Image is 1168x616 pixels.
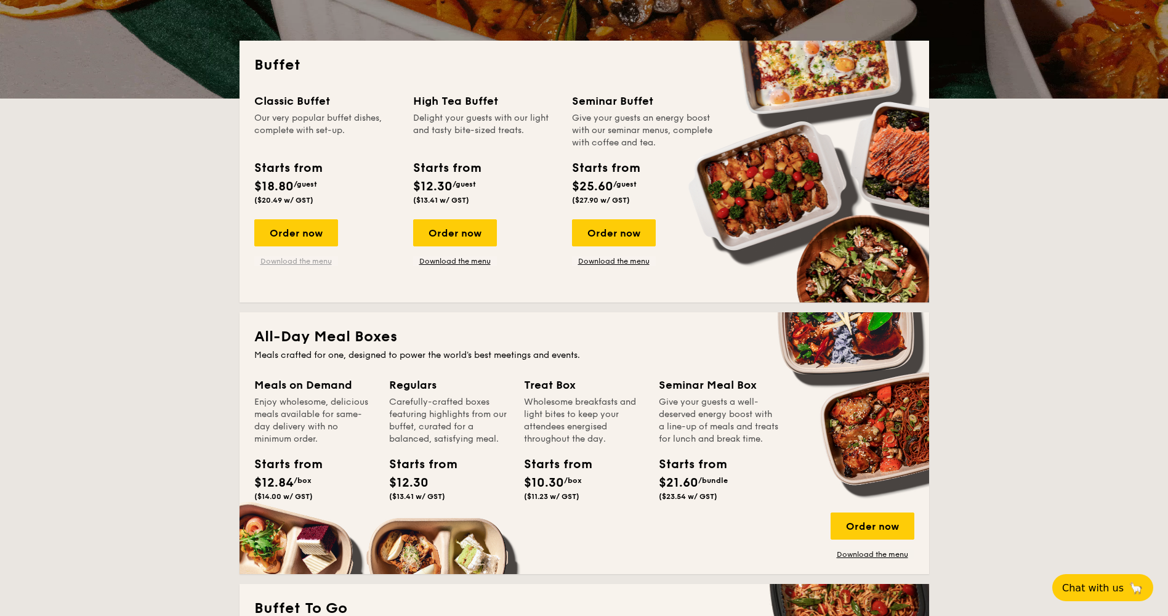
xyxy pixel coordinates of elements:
span: $18.80 [254,179,294,194]
div: High Tea Buffet [413,92,557,110]
span: ($11.23 w/ GST) [524,492,579,501]
div: Starts from [524,455,579,474]
span: $12.30 [413,179,453,194]
span: /box [564,476,582,485]
div: Order now [572,219,656,246]
div: Starts from [389,455,445,474]
div: Carefully-crafted boxes featuring highlights from our buffet, curated for a balanced, satisfying ... [389,396,509,445]
div: Seminar Buffet [572,92,716,110]
span: ($13.41 w/ GST) [389,492,445,501]
div: Give your guests an energy boost with our seminar menus, complete with coffee and tea. [572,112,716,149]
div: Treat Box [524,376,644,394]
span: $25.60 [572,179,613,194]
span: $10.30 [524,476,564,490]
div: Order now [831,513,914,540]
span: ($23.54 w/ GST) [659,492,717,501]
button: Chat with us🦙 [1052,574,1153,601]
div: Enjoy wholesome, delicious meals available for same-day delivery with no minimum order. [254,396,374,445]
span: /guest [613,180,637,188]
div: Starts from [254,455,310,474]
div: Starts from [254,159,321,177]
span: ($27.90 w/ GST) [572,196,630,205]
div: Regulars [389,376,509,394]
div: Seminar Meal Box [659,376,779,394]
div: Meals on Demand [254,376,374,394]
span: Chat with us [1062,582,1124,594]
div: Meals crafted for one, designed to power the world's best meetings and events. [254,349,914,362]
div: Give your guests a well-deserved energy boost with a line-up of meals and treats for lunch and br... [659,396,779,445]
div: Wholesome breakfasts and light bites to keep your attendees energised throughout the day. [524,396,644,445]
div: Our very popular buffet dishes, complete with set-up. [254,112,398,149]
span: $12.84 [254,476,294,490]
span: ($13.41 w/ GST) [413,196,469,205]
span: ($20.49 w/ GST) [254,196,313,205]
span: 🦙 [1129,581,1143,595]
div: Order now [254,219,338,246]
div: Delight your guests with our light and tasty bite-sized treats. [413,112,557,149]
a: Download the menu [831,549,914,559]
span: ($14.00 w/ GST) [254,492,313,501]
span: /guest [294,180,317,188]
span: $12.30 [389,476,429,490]
div: Starts from [572,159,639,177]
a: Download the menu [254,256,338,266]
a: Download the menu [413,256,497,266]
h2: Buffet [254,55,914,75]
div: Order now [413,219,497,246]
div: Starts from [413,159,480,177]
span: /box [294,476,312,485]
span: /guest [453,180,476,188]
span: $21.60 [659,476,698,490]
span: /bundle [698,476,728,485]
div: Classic Buffet [254,92,398,110]
h2: All-Day Meal Boxes [254,327,914,347]
div: Starts from [659,455,714,474]
a: Download the menu [572,256,656,266]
